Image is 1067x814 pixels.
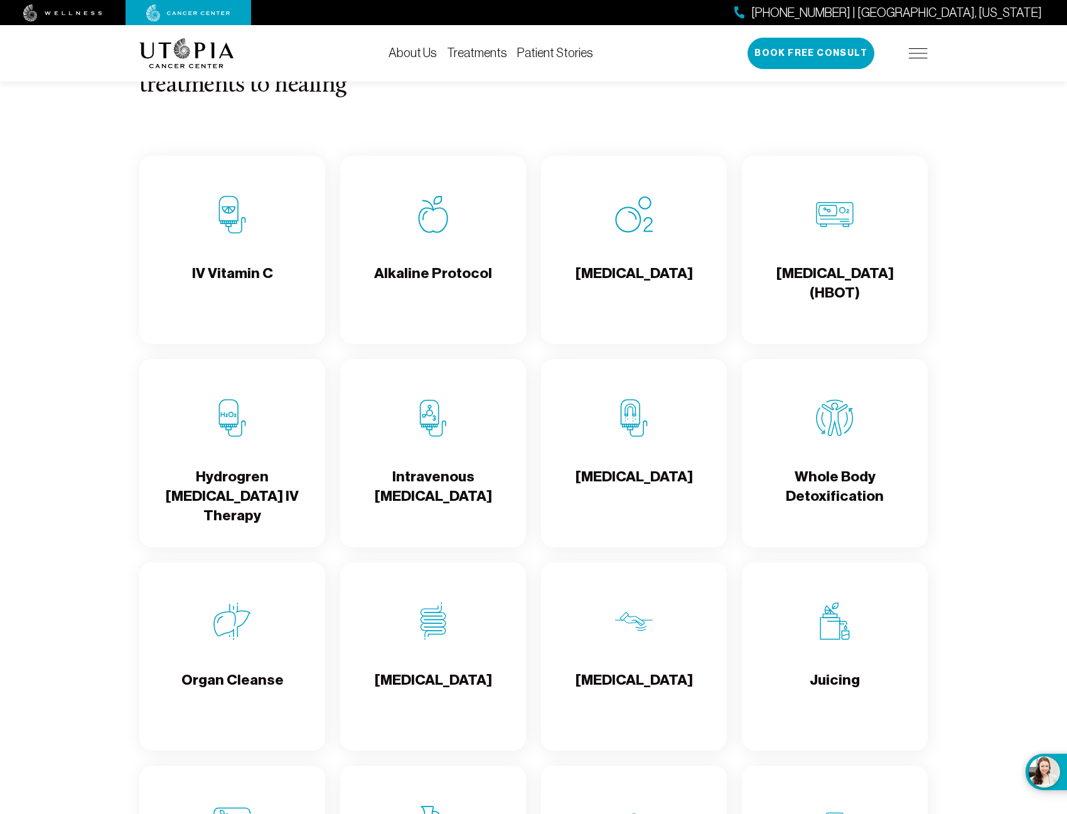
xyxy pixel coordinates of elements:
h4: Whole Body Detoxification [752,467,918,508]
img: IV Vitamin C [213,196,251,233]
img: logo [139,38,234,68]
img: cancer center [146,4,230,22]
img: Colon Therapy [414,602,452,640]
h4: [MEDICAL_DATA] [576,467,693,508]
a: Intravenous Ozone TherapyIntravenous [MEDICAL_DATA] [340,359,526,547]
h4: [MEDICAL_DATA] [576,264,693,304]
a: Chelation Therapy[MEDICAL_DATA] [541,359,727,547]
a: Whole Body DetoxificationWhole Body Detoxification [742,359,928,547]
img: icon-hamburger [909,48,928,58]
img: Alkaline Protocol [414,196,452,233]
img: Hyperbaric Oxygen Therapy (HBOT) [816,196,854,233]
a: About Us [389,46,437,60]
h4: Organ Cleanse [181,670,284,711]
a: IV Vitamin CIV Vitamin C [139,156,325,344]
img: wellness [23,4,102,22]
a: Organ CleanseOrgan Cleanse [139,562,325,751]
a: Alkaline ProtocolAlkaline Protocol [340,156,526,344]
h4: Intravenous [MEDICAL_DATA] [350,467,516,508]
a: Treatments [447,46,507,60]
a: Hyperbaric Oxygen Therapy (HBOT)[MEDICAL_DATA] (HBOT) [742,156,928,344]
img: Whole Body Detoxification [816,399,854,437]
img: Lymphatic Massage [615,602,653,640]
img: Oxygen Therapy [615,196,653,233]
a: [PHONE_NUMBER] | [GEOGRAPHIC_DATA], [US_STATE] [734,4,1042,22]
a: Hydrogren Peroxide IV TherapyHydrogren [MEDICAL_DATA] IV Therapy [139,359,325,547]
h4: IV Vitamin C [192,264,273,304]
a: Colon Therapy[MEDICAL_DATA] [340,562,526,751]
img: Intravenous Ozone Therapy [414,399,452,437]
h4: [MEDICAL_DATA] [375,670,492,711]
h4: Hydrogren [MEDICAL_DATA] IV Therapy [149,467,315,526]
img: Organ Cleanse [213,602,251,640]
h4: Juicing [810,670,860,711]
img: Chelation Therapy [615,399,653,437]
a: Lymphatic Massage[MEDICAL_DATA] [541,562,727,751]
a: Oxygen Therapy[MEDICAL_DATA] [541,156,727,344]
h4: Alkaline Protocol [374,264,492,304]
img: Juicing [816,602,854,640]
img: Hydrogren Peroxide IV Therapy [213,399,251,437]
a: Patient Stories [517,46,593,60]
span: [PHONE_NUMBER] | [GEOGRAPHIC_DATA], [US_STATE] [751,4,1042,22]
button: Book Free Consult [748,38,874,69]
h4: [MEDICAL_DATA] (HBOT) [752,264,918,304]
a: JuicingJuicing [742,562,928,751]
h4: [MEDICAL_DATA] [576,670,693,711]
